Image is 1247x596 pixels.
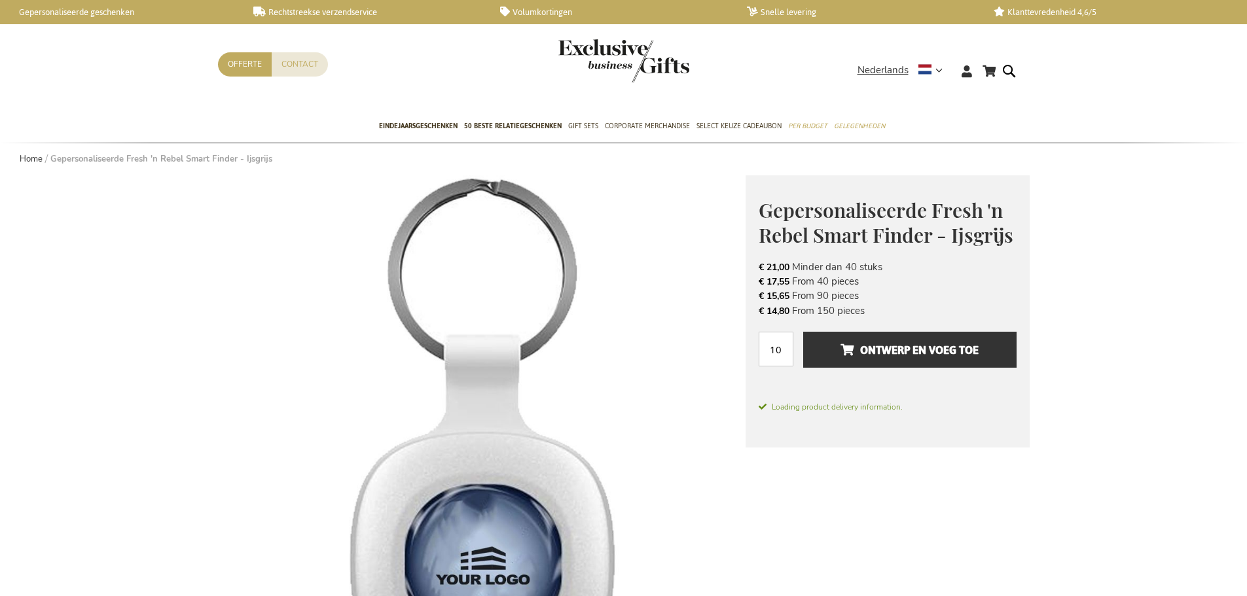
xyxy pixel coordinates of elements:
[558,39,689,82] img: Exclusive Business gifts logo
[759,332,793,366] input: Aantal
[834,119,885,133] span: Gelegenheden
[253,7,479,18] a: Rechtstreekse verzendservice
[50,153,272,165] strong: Gepersonaliseerde Fresh 'n Rebel Smart Finder - Ijsgrijs
[858,63,951,78] div: Nederlands
[272,52,328,77] a: Contact
[759,260,1017,274] li: Minder dan 40 stuks
[759,197,1013,249] span: Gepersonaliseerde Fresh 'n Rebel Smart Finder - Ijsgrijs
[379,119,458,133] span: Eindejaarsgeschenken
[747,7,973,18] a: Snelle levering
[464,119,562,133] span: 50 beste relatiegeschenken
[858,63,909,78] span: Nederlands
[994,7,1220,18] a: Klanttevredenheid 4,6/5
[759,289,1017,303] li: From 90 pieces
[759,401,1017,413] span: Loading product delivery information.
[759,261,789,273] span: € 21,00
[759,290,789,302] span: € 15,65
[568,119,598,133] span: Gift Sets
[759,305,789,317] span: € 14,80
[759,275,789,288] span: € 17,55
[803,332,1016,368] button: Ontwerp en voeg toe
[20,153,43,165] a: Home
[605,119,690,133] span: Corporate Merchandise
[696,119,782,133] span: Select Keuze Cadeaubon
[840,340,979,360] span: Ontwerp en voeg toe
[500,7,726,18] a: Volumkortingen
[759,304,1017,318] li: From 150 pieces
[218,52,272,77] a: Offerte
[759,274,1017,289] li: From 40 pieces
[788,119,827,133] span: Per Budget
[558,39,624,82] a: store logo
[7,7,232,18] a: Gepersonaliseerde geschenken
